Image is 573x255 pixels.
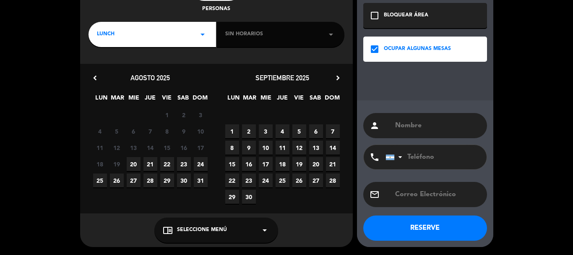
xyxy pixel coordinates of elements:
span: 16 [242,157,256,171]
span: 28 [143,174,157,187]
span: LUN [227,93,240,107]
button: RESERVE [363,216,487,241]
span: 21 [326,157,340,171]
span: 2 [177,108,191,122]
span: 22 [225,174,239,187]
span: 11 [276,141,289,155]
span: SAB [176,93,190,107]
span: 10 [259,141,273,155]
span: 3 [194,108,208,122]
span: 12 [110,141,124,155]
span: 17 [194,141,208,155]
span: Seleccione Menú [177,226,227,234]
i: email [370,189,380,200]
span: 26 [110,174,124,187]
div: OCUPAR ALGUNAS MESAS [384,45,451,53]
i: person [370,121,380,131]
span: 23 [177,157,191,171]
input: Correo Electrónico [394,189,481,200]
i: arrow_drop_down [198,29,208,39]
i: chrome_reader_mode [163,225,173,235]
span: 27 [309,174,323,187]
span: 13 [127,141,141,155]
span: 7 [143,124,157,138]
span: 25 [276,174,289,187]
i: check_box_outline_blank [370,11,380,21]
span: 16 [177,141,191,155]
span: 13 [309,141,323,155]
span: 4 [276,124,289,138]
span: 15 [160,141,174,155]
span: 30 [177,174,191,187]
span: DOM [193,93,206,107]
i: phone [370,152,380,162]
span: 19 [292,157,306,171]
span: MIE [259,93,273,107]
span: 28 [326,174,340,187]
span: LUN [94,93,108,107]
i: arrow_drop_down [260,225,270,235]
span: 9 [177,124,191,138]
span: 22 [160,157,174,171]
div: BLOQUEAR ÁREA [384,11,428,20]
i: arrow_drop_down [326,29,336,39]
span: 3 [259,124,273,138]
span: MAR [243,93,257,107]
span: 14 [326,141,340,155]
span: 27 [127,174,141,187]
span: 5 [110,124,124,138]
span: 15 [225,157,239,171]
span: 5 [292,124,306,138]
span: MIE [127,93,141,107]
span: VIE [292,93,306,107]
span: 2 [242,124,256,138]
span: agosto 2025 [130,74,170,82]
span: 18 [276,157,289,171]
span: 1 [160,108,174,122]
span: SAB [308,93,322,107]
span: 23 [242,174,256,187]
input: Teléfono [385,145,478,169]
span: 11 [93,141,107,155]
span: 29 [225,190,239,204]
span: 25 [93,174,107,187]
span: 20 [127,157,141,171]
span: 9 [242,141,256,155]
span: 24 [194,157,208,171]
span: 8 [160,124,174,138]
i: chevron_left [91,74,99,82]
span: 10 [194,124,208,138]
span: 30 [242,190,256,204]
span: 26 [292,174,306,187]
span: MAR [111,93,125,107]
span: 8 [225,141,239,155]
span: 31 [194,174,208,187]
input: Nombre [394,120,481,131]
span: 18 [93,157,107,171]
span: 14 [143,141,157,155]
span: 12 [292,141,306,155]
span: 29 [160,174,174,187]
span: VIE [160,93,174,107]
span: 1 [225,124,239,138]
div: Argentina: +54 [386,145,405,169]
span: personas [202,5,230,13]
span: 6 [127,124,141,138]
span: 17 [259,157,273,171]
span: LUNCH [97,30,115,39]
i: check_box [370,44,380,54]
span: 24 [259,174,273,187]
span: JUE [143,93,157,107]
span: 4 [93,124,107,138]
i: chevron_right [333,74,342,82]
span: DOM [325,93,339,107]
span: Sin horarios [225,30,263,39]
span: 21 [143,157,157,171]
span: septiembre 2025 [255,74,309,82]
span: 7 [326,124,340,138]
span: 6 [309,124,323,138]
span: JUE [276,93,289,107]
span: 19 [110,157,124,171]
span: 20 [309,157,323,171]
